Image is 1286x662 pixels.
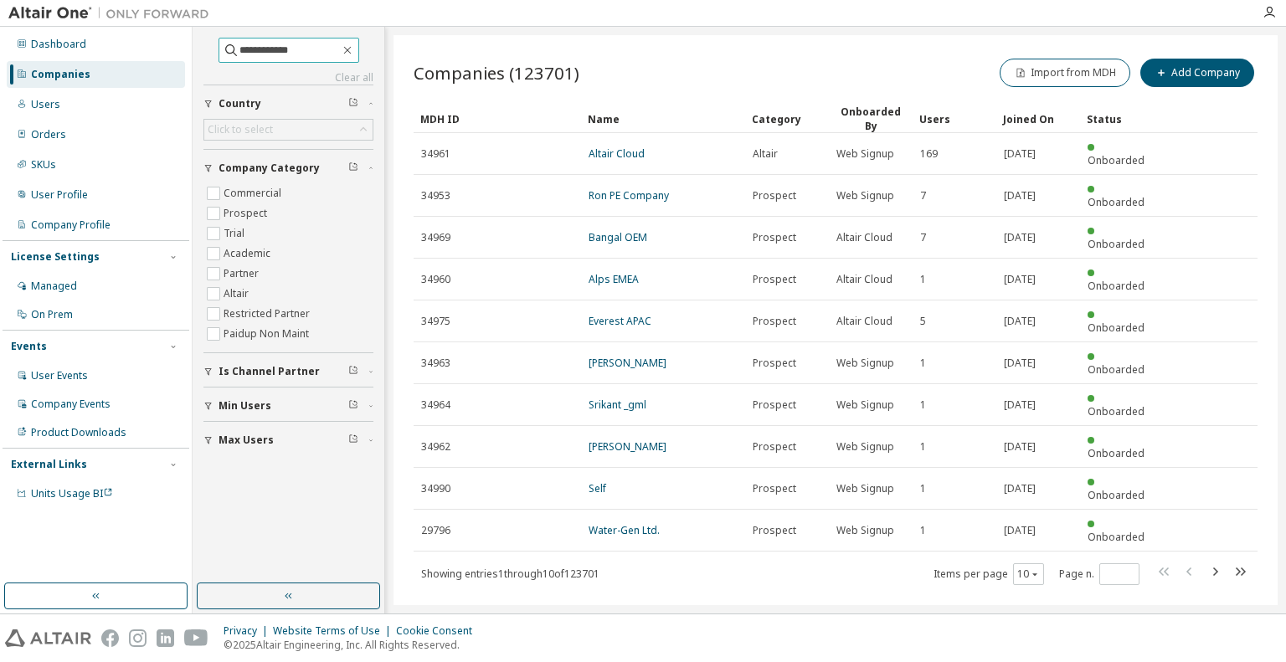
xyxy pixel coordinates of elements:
[836,440,894,454] span: Web Signup
[101,629,119,647] img: facebook.svg
[224,304,313,324] label: Restricted Partner
[203,71,373,85] a: Clear all
[1004,273,1036,286] span: [DATE]
[1017,567,1040,581] button: 10
[31,398,111,411] div: Company Events
[414,61,579,85] span: Companies (123701)
[31,98,60,111] div: Users
[589,272,639,286] a: Alps EMEA
[8,5,218,22] img: Altair One
[1088,153,1145,167] span: Onboarded
[836,398,894,412] span: Web Signup
[753,357,796,370] span: Prospect
[421,440,450,454] span: 34962
[11,458,87,471] div: External Links
[348,162,358,175] span: Clear filter
[1140,59,1254,87] button: Add Company
[1004,482,1036,495] span: [DATE]
[920,482,926,495] span: 1
[224,284,252,304] label: Altair
[920,147,938,161] span: 169
[589,146,645,161] a: Altair Cloud
[129,629,147,647] img: instagram.svg
[208,123,273,136] div: Click to select
[752,105,822,132] div: Category
[224,244,274,264] label: Academic
[203,85,373,122] button: Country
[589,314,651,328] a: Everest APAC
[589,230,647,244] a: Bangal OEM
[224,203,270,223] label: Prospect
[219,399,271,413] span: Min Users
[31,426,126,439] div: Product Downloads
[421,315,450,328] span: 34975
[31,280,77,293] div: Managed
[1004,440,1036,454] span: [DATE]
[31,68,90,81] div: Companies
[919,105,990,132] div: Users
[589,188,669,203] a: Ron PE Company
[753,440,796,454] span: Prospect
[31,158,56,172] div: SKUs
[203,353,373,390] button: Is Channel Partner
[157,629,174,647] img: linkedin.svg
[219,162,320,175] span: Company Category
[421,189,450,203] span: 34953
[920,231,926,244] span: 7
[753,482,796,495] span: Prospect
[920,357,926,370] span: 1
[1088,446,1145,460] span: Onboarded
[753,273,796,286] span: Prospect
[1000,59,1130,87] button: Import from MDH
[589,481,606,495] a: Self
[5,629,91,647] img: altair_logo.svg
[1004,398,1036,412] span: [DATE]
[396,624,482,638] div: Cookie Consent
[920,398,926,412] span: 1
[1088,530,1145,544] span: Onboarded
[31,38,86,51] div: Dashboard
[1004,147,1036,161] span: [DATE]
[1004,315,1036,328] span: [DATE]
[753,189,796,203] span: Prospect
[421,231,450,244] span: 34969
[836,315,892,328] span: Altair Cloud
[31,369,88,382] div: User Events
[219,365,320,378] span: Is Channel Partner
[203,387,373,424] button: Min Users
[348,97,358,110] span: Clear filter
[1088,279,1145,293] span: Onboarded
[920,440,926,454] span: 1
[224,624,273,638] div: Privacy
[421,273,450,286] span: 34960
[1004,524,1036,537] span: [DATE]
[31,218,111,232] div: Company Profile
[31,308,73,321] div: On Prem
[224,223,248,244] label: Trial
[421,357,450,370] span: 34963
[31,486,113,500] span: Units Usage BI
[1088,362,1145,377] span: Onboarded
[348,434,358,447] span: Clear filter
[224,183,285,203] label: Commercial
[1059,563,1139,585] span: Page n.
[421,524,450,537] span: 29796
[934,563,1044,585] span: Items per page
[1003,105,1073,132] div: Joined On
[1088,488,1145,502] span: Onboarded
[920,189,926,203] span: 7
[836,357,894,370] span: Web Signup
[224,264,262,284] label: Partner
[588,105,738,132] div: Name
[836,231,892,244] span: Altair Cloud
[1088,321,1145,335] span: Onboarded
[753,398,796,412] span: Prospect
[920,524,926,537] span: 1
[421,147,450,161] span: 34961
[31,188,88,202] div: User Profile
[1004,189,1036,203] span: [DATE]
[348,399,358,413] span: Clear filter
[184,629,208,647] img: youtube.svg
[1004,231,1036,244] span: [DATE]
[203,150,373,187] button: Company Category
